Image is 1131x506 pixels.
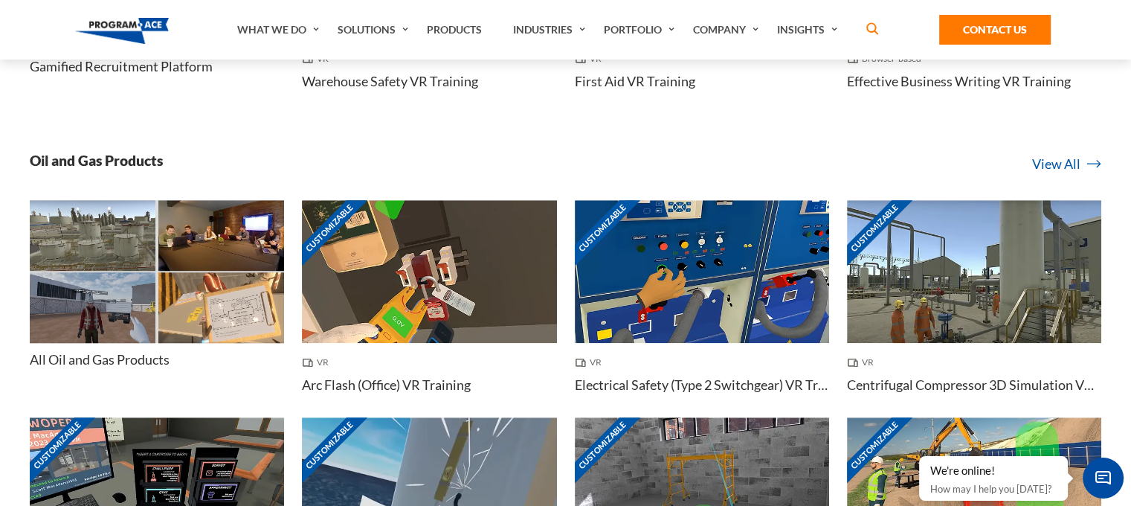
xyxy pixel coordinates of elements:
h4: Warehouse Safety VR Training [302,72,478,91]
a: Thumbnail - Condensate Tank Farm 3D Simulation VR Training Thumbnail - Business ethics VR Trainin... [30,200,284,397]
span: Customizable [564,190,640,266]
img: Thumbnail - Condensate Tank Farm 3D Simulation VR Training [30,200,155,271]
span: Customizable [19,407,95,483]
span: VR [847,355,880,370]
span: Customizable [564,407,640,483]
div: We're online! [930,464,1057,478]
span: Customizable [837,407,912,483]
h4: Gamified recruitment platform [30,57,213,76]
h4: Electrical Safety (Type 2 Switchgear) VR Training [575,376,829,394]
h4: All Oil and Gas Products [30,350,170,369]
a: Customizable Thumbnail - Electrical Safety (Type 2 Switchgear) VR Training VR Electrical Safety (... [575,200,829,418]
span: VR [575,355,608,370]
h4: Effective business writing VR Training [847,72,1071,91]
img: Thumbnail - Centrifugal Compressor 3D Simulation VR Training [847,200,1101,344]
span: Customizable [291,190,367,266]
a: View All [1032,154,1101,174]
h4: Arc Flash (Office) VR Training [302,376,471,394]
img: Thumbnail - Arc Flash (Office) VR Training [302,200,556,344]
h4: First Aid VR Training [575,72,695,91]
span: Customizable [837,190,912,266]
h4: Centrifugal Compressor 3D Simulation VR Training [847,376,1101,394]
img: Thumbnail - Lock-out/Tag-out VR Training [158,272,284,343]
span: Customizable [291,407,367,483]
a: Customizable Thumbnail - Arc Flash (Office) VR Training VR Arc Flash (Office) VR Training [302,200,556,418]
a: Customizable Thumbnail - Centrifugal Compressor 3D Simulation VR Training VR Centrifugal Compress... [847,200,1101,418]
img: Program-Ace [75,18,170,44]
h3: Oil and Gas Products [30,151,163,170]
a: Contact Us [939,15,1051,45]
p: How may I help you [DATE]? [930,480,1057,498]
img: Thumbnail - Business ethics VR Training [158,200,284,271]
img: Thumbnail - General Hazard Recognition VR Training [30,272,155,343]
img: Thumbnail - Electrical Safety (Type 2 Switchgear) VR Training [575,200,829,344]
span: Chat Widget [1083,458,1124,499]
span: VR [302,355,335,370]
